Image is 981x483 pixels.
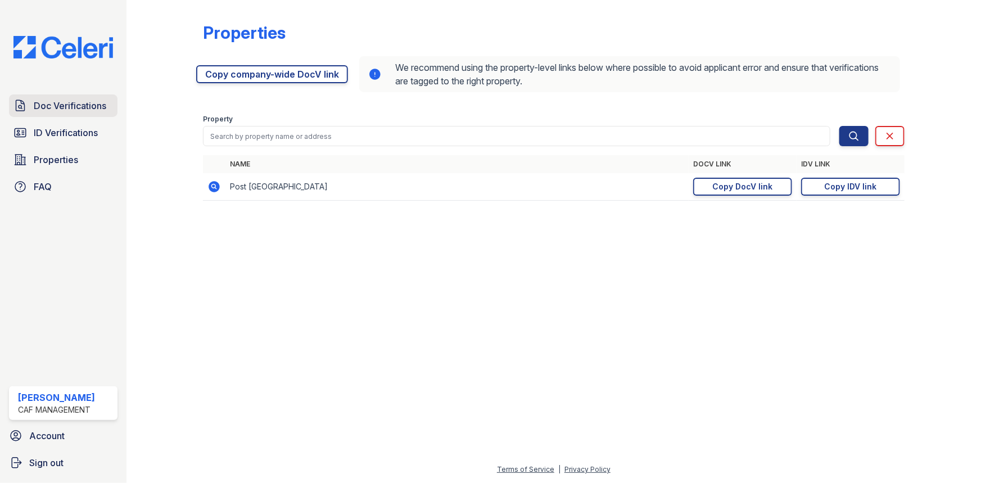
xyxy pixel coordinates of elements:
span: Account [29,429,65,443]
input: Search by property name or address [203,126,830,146]
a: Account [4,425,122,447]
a: FAQ [9,175,117,198]
div: Copy IDV link [825,181,877,192]
span: Sign out [29,456,64,470]
th: Name [225,155,689,173]
div: Copy DocV link [713,181,773,192]
a: Sign out [4,452,122,474]
a: ID Verifications [9,121,117,144]
a: Copy DocV link [693,178,792,196]
a: Properties [9,148,117,171]
a: Doc Verifications [9,94,117,117]
div: Properties [203,22,286,43]
a: Terms of Service [497,465,554,473]
label: Property [203,115,233,124]
div: [PERSON_NAME] [18,391,95,404]
a: Privacy Policy [564,465,611,473]
th: IDV Link [797,155,905,173]
img: CE_Logo_Blue-a8612792a0a2168367f1c8372b55b34899dd931a85d93a1a3d3e32e68fde9ad4.png [4,36,122,58]
th: DocV Link [689,155,797,173]
div: CAF Management [18,404,95,416]
div: We recommend using the property-level links below where possible to avoid applicant error and ens... [359,56,900,92]
span: Doc Verifications [34,99,106,112]
a: Copy IDV link [801,178,900,196]
a: Copy company-wide DocV link [196,65,348,83]
span: FAQ [34,180,52,193]
span: Properties [34,153,78,166]
div: | [558,465,560,473]
td: Post [GEOGRAPHIC_DATA] [225,173,689,201]
span: ID Verifications [34,126,98,139]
